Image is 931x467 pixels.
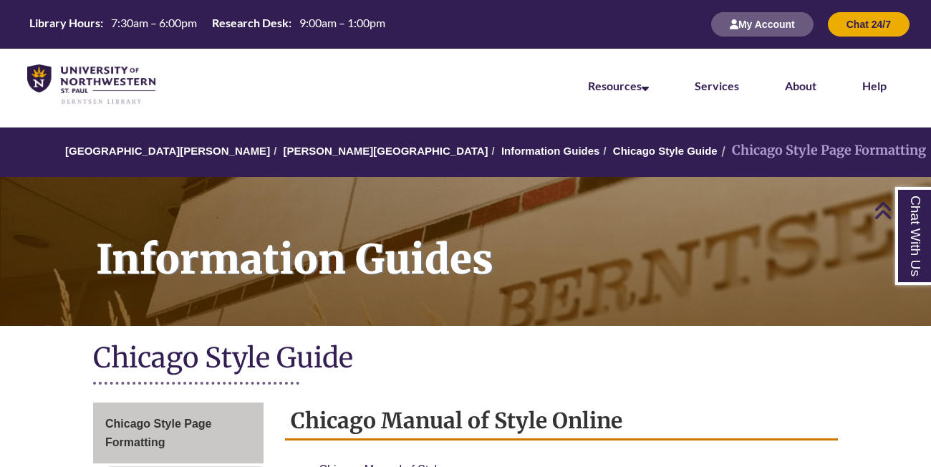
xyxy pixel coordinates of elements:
[80,177,931,307] h1: Information Guides
[711,18,814,30] a: My Account
[24,15,391,34] a: Hours Today
[828,18,910,30] a: Chat 24/7
[695,79,739,92] a: Services
[24,15,105,31] th: Library Hours:
[828,12,910,37] button: Chat 24/7
[283,145,488,157] a: [PERSON_NAME][GEOGRAPHIC_DATA]
[718,140,926,161] li: Chicago Style Page Formatting
[501,145,600,157] a: Information Guides
[862,79,887,92] a: Help
[105,418,212,448] span: Chicago Style Page Formatting
[111,16,197,29] span: 7:30am – 6:00pm
[65,145,270,157] a: [GEOGRAPHIC_DATA][PERSON_NAME]
[785,79,816,92] a: About
[206,15,294,31] th: Research Desk:
[588,79,649,92] a: Resources
[613,145,718,157] a: Chicago Style Guide
[711,12,814,37] button: My Account
[874,201,927,220] a: Back to Top
[299,16,385,29] span: 9:00am – 1:00pm
[93,340,838,378] h1: Chicago Style Guide
[93,403,264,463] a: Chicago Style Page Formatting
[24,15,391,33] table: Hours Today
[27,64,155,105] img: UNWSP Library Logo
[285,403,839,440] h2: Chicago Manual of Style Online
